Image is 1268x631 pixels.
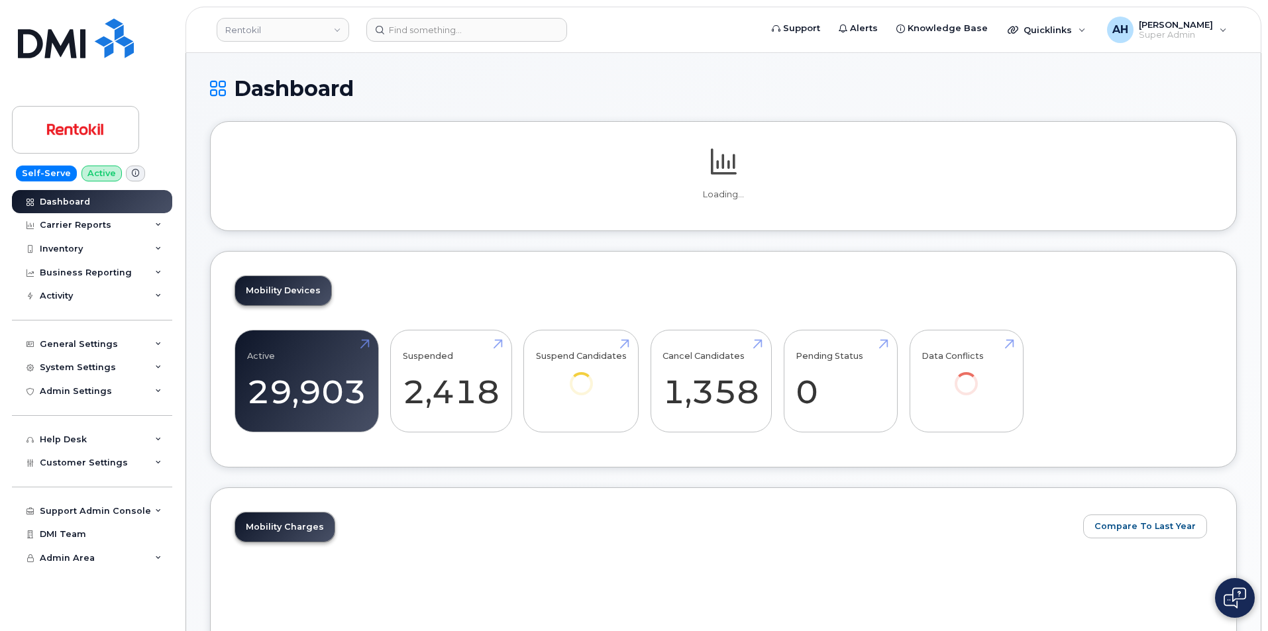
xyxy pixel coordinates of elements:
h1: Dashboard [210,77,1237,100]
a: Mobility Devices [235,276,331,305]
span: Compare To Last Year [1094,520,1196,532]
button: Compare To Last Year [1083,514,1207,538]
a: Suspend Candidates [536,338,627,414]
a: Data Conflicts [922,338,1011,414]
a: Active 29,903 [247,338,366,425]
a: Pending Status 0 [796,338,885,425]
p: Loading... [235,189,1212,201]
img: Open chat [1224,587,1246,608]
a: Mobility Charges [235,512,335,542]
a: Cancel Candidates 1,358 [662,338,759,425]
a: Suspended 2,418 [403,338,500,425]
